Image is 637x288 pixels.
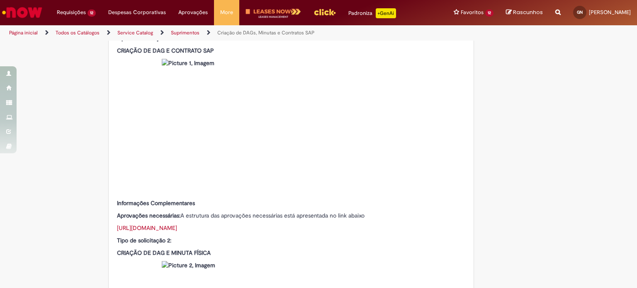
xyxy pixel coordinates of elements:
[348,8,396,18] div: Padroniza
[485,10,494,17] span: 12
[57,8,86,17] span: Requisições
[56,29,100,36] a: Todos os Catálogos
[9,29,38,36] a: Página inicial
[220,8,233,17] span: More
[117,29,153,36] a: Service Catalog
[314,6,336,18] img: click_logo_yellow_360x200.png
[117,211,465,220] p: A estrutura das aprovações necessárias está apresentada no link abaixo
[577,10,583,15] span: GN
[117,237,171,244] strong: Tipo de solicitação 2:
[88,10,96,17] span: 12
[6,25,418,41] ul: Trilhas de página
[376,8,396,18] p: +GenAi
[117,199,195,207] strong: Informações Complementares
[246,8,301,19] img: logo-leases-transp-branco.png
[461,8,484,17] span: Favoritos
[117,224,177,232] a: [URL][DOMAIN_NAME]
[589,9,631,16] span: [PERSON_NAME]
[117,249,211,257] strong: CRIAÇÃO DE DAG E MINUTA FÍSICA
[1,4,44,21] img: ServiceNow
[162,59,421,195] img: Picture 1, Imagem
[178,8,208,17] span: Aprovações
[117,34,170,42] strong: Tipo de solicitação 1:
[117,212,180,219] strong: Aprovações necessárias:
[506,9,543,17] a: Rascunhos
[108,8,166,17] span: Despesas Corporativas
[513,8,543,16] span: Rascunhos
[117,47,214,54] strong: CRIAÇÃO DE DAG E CONTRATO SAP
[217,29,314,36] a: Criação de DAGs, Minutas e Contratos SAP
[171,29,199,36] a: Suprimentos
